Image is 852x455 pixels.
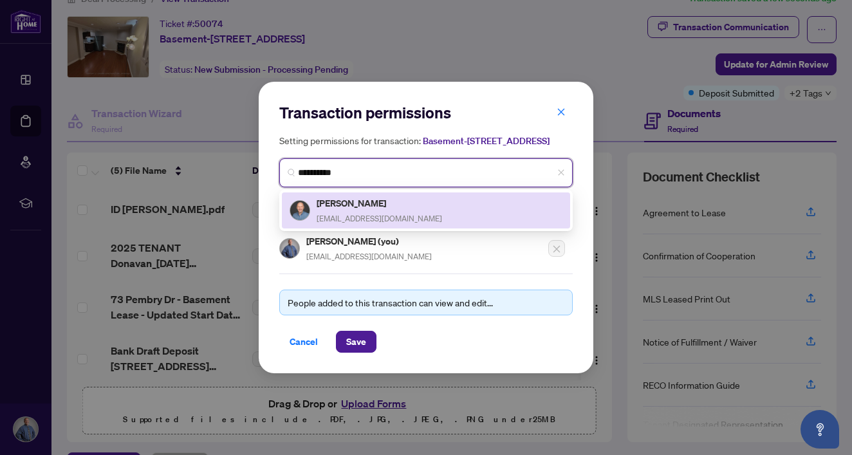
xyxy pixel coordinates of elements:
[290,331,318,352] span: Cancel
[290,201,310,220] img: Profile Icon
[288,169,295,176] img: search_icon
[317,196,442,210] h5: [PERSON_NAME]
[336,331,376,353] button: Save
[288,295,564,310] div: People added to this transaction can view and edit...
[279,102,573,123] h2: Transaction permissions
[306,234,432,248] h5: [PERSON_NAME] (you)
[280,239,299,258] img: Profile Icon
[279,331,328,353] button: Cancel
[801,410,839,449] button: Open asap
[317,214,442,223] span: [EMAIL_ADDRESS][DOMAIN_NAME]
[557,169,565,176] span: close
[557,107,566,116] span: close
[306,252,432,261] span: [EMAIL_ADDRESS][DOMAIN_NAME]
[346,331,366,352] span: Save
[423,135,550,147] span: Basement-[STREET_ADDRESS]
[279,133,573,148] h5: Setting permissions for transaction:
